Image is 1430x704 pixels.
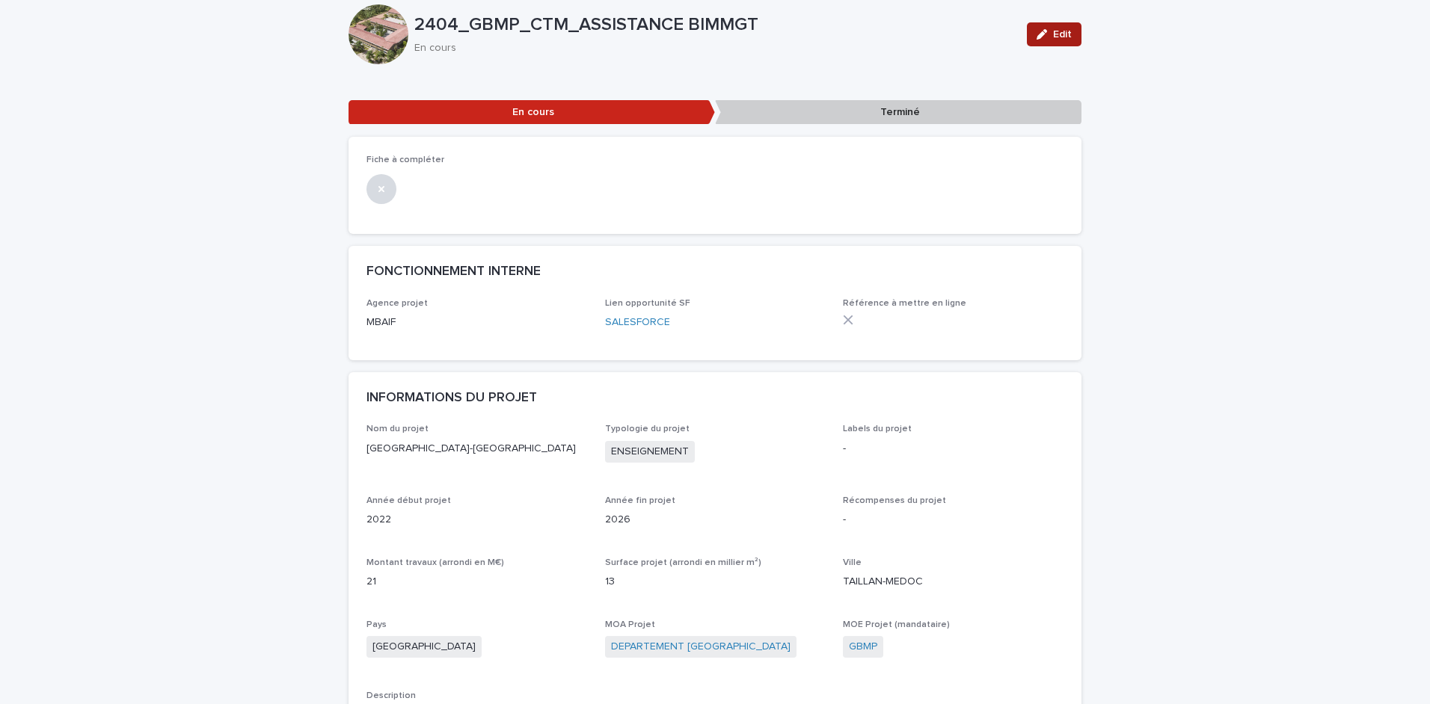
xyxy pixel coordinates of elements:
[366,155,444,164] span: Fiche à compléter
[843,574,1064,590] p: TAILLAN-MEDOC
[366,299,428,308] span: Agence projet
[366,441,587,457] p: [GEOGRAPHIC_DATA]-[GEOGRAPHIC_DATA]
[611,639,791,655] a: DEPARTEMENT [GEOGRAPHIC_DATA]
[605,512,826,528] p: 2026
[366,424,429,433] span: Nom du projet
[843,620,950,629] span: MOE Projet (mandataire)
[1053,29,1072,40] span: Edit
[366,636,482,658] span: [GEOGRAPHIC_DATA]
[605,424,690,433] span: Typologie du projet
[366,390,537,407] h2: INFORMATIONS DU PROJET
[366,496,451,505] span: Année début projet
[843,512,1064,528] p: -
[843,496,946,505] span: Récompenses du projet
[605,441,695,463] span: ENSEIGNEMENT
[843,424,912,433] span: Labels du projet
[605,574,826,590] p: 13
[849,639,877,655] a: GBMP
[605,496,675,505] span: Année fin projet
[605,558,761,567] span: Surface projet (arrondi en millier m²)
[366,315,587,330] p: MBAIF
[366,691,416,700] span: Description
[366,574,587,590] p: 21
[843,299,966,308] span: Référence à mettre en ligne
[1027,22,1081,46] button: Edit
[366,620,387,629] span: Pays
[349,100,715,125] p: En cours
[366,264,541,280] h2: FONCTIONNEMENT INTERNE
[605,620,655,629] span: MOA Projet
[605,317,670,327] a: SALESFORCE
[366,512,587,528] p: 2022
[366,558,504,567] span: Montant travaux (arrondi en M€)
[414,42,1009,55] p: En cours
[414,14,1015,36] p: 2404_GBMP_CTM_ASSISTANCE BIMMGT
[715,100,1081,125] p: Terminé
[605,299,690,308] span: Lien opportunité SF
[843,558,862,567] span: Ville
[843,441,1064,457] p: -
